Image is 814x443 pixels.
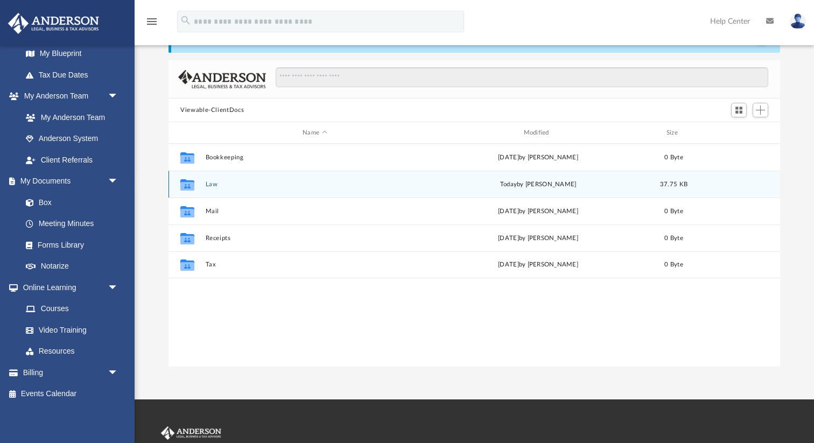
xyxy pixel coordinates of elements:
span: 0 Byte [664,154,683,160]
button: Bookkeeping [206,154,424,161]
a: Billingarrow_drop_down [8,362,135,383]
button: Viewable-ClientDocs [180,106,244,115]
div: id [700,128,775,138]
span: 0 Byte [664,208,683,214]
span: arrow_drop_down [108,277,129,299]
a: Anderson System [15,128,129,150]
a: Forms Library [15,234,124,256]
a: My Anderson Team [15,107,124,128]
a: My Documentsarrow_drop_down [8,171,129,192]
div: [DATE] by [PERSON_NAME] [429,260,648,270]
span: 0 Byte [664,235,683,241]
div: Modified [429,128,648,138]
span: arrow_drop_down [108,362,129,384]
a: My Blueprint [15,43,129,65]
span: 37.75 KB [660,181,687,187]
a: Online Learningarrow_drop_down [8,277,129,298]
button: Add [753,103,769,118]
a: My Anderson Teamarrow_drop_down [8,86,129,107]
a: Video Training [15,319,124,341]
a: Tax Due Dates [15,64,135,86]
div: [DATE] by [PERSON_NAME] [429,207,648,216]
div: id [173,128,200,138]
a: Events Calendar [8,383,135,405]
span: arrow_drop_down [108,171,129,193]
button: Receipts [206,235,424,242]
button: Switch to Grid View [731,103,747,118]
div: Name [205,128,424,138]
i: menu [145,15,158,28]
span: today [500,181,517,187]
span: arrow_drop_down [108,86,129,108]
button: Tax [206,261,424,268]
img: Anderson Advisors Platinum Portal [5,13,102,34]
input: Search files and folders [276,67,768,88]
img: User Pic [790,13,806,29]
div: by [PERSON_NAME] [429,180,648,189]
div: Size [652,128,696,138]
button: Law [206,181,424,188]
div: [DATE] by [PERSON_NAME] [429,234,648,243]
span: 0 Byte [664,262,683,268]
a: Client Referrals [15,149,129,171]
a: menu [145,20,158,28]
i: search [180,15,192,26]
a: Notarize [15,256,129,277]
img: Anderson Advisors Platinum Portal [159,426,223,440]
div: [DATE] by [PERSON_NAME] [429,153,648,163]
button: Mail [206,208,424,215]
a: Meeting Minutes [15,213,129,235]
div: grid [169,144,780,367]
a: Resources [15,341,129,362]
a: Box [15,192,124,213]
a: Courses [15,298,129,320]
